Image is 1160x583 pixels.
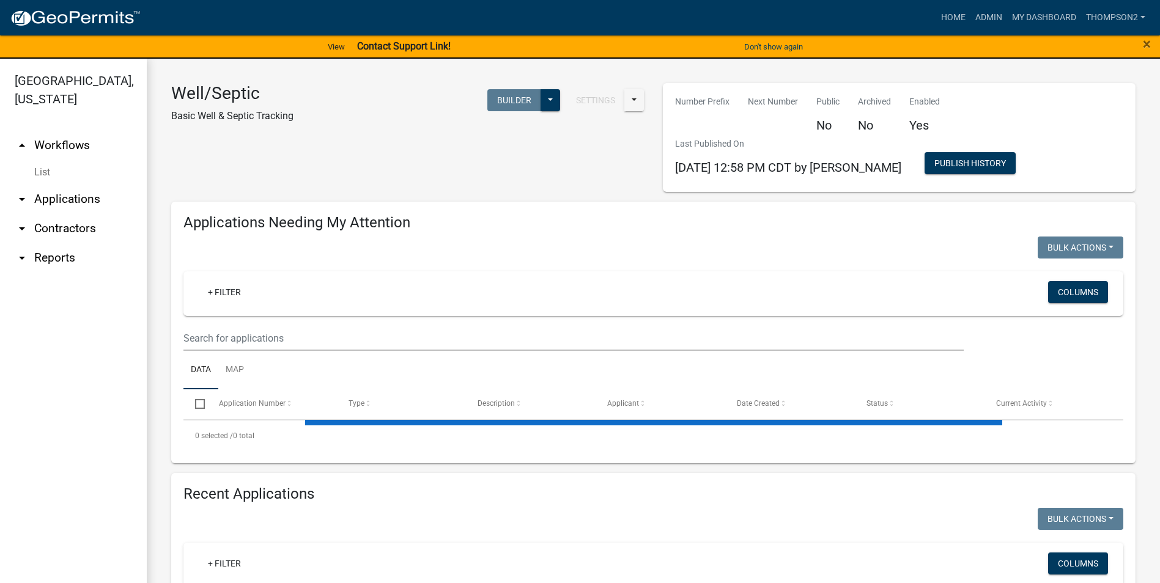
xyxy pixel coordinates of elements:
[478,399,515,408] span: Description
[596,389,725,419] datatable-header-cell: Applicant
[487,89,541,111] button: Builder
[858,118,891,133] h5: No
[336,389,466,419] datatable-header-cell: Type
[909,95,940,108] p: Enabled
[183,351,218,390] a: Data
[607,399,639,408] span: Applicant
[349,399,364,408] span: Type
[1143,37,1151,51] button: Close
[985,389,1114,419] datatable-header-cell: Current Activity
[183,214,1123,232] h4: Applications Needing My Attention
[1007,6,1081,29] a: My Dashboard
[1143,35,1151,53] span: ×
[936,6,970,29] a: Home
[15,192,29,207] i: arrow_drop_down
[909,118,940,133] h5: Yes
[466,389,596,419] datatable-header-cell: Description
[748,95,798,108] p: Next Number
[15,138,29,153] i: arrow_drop_up
[925,152,1016,174] button: Publish History
[1038,508,1123,530] button: Bulk Actions
[183,326,964,351] input: Search for applications
[183,389,207,419] datatable-header-cell: Select
[675,95,730,108] p: Number Prefix
[195,431,233,440] span: 0 selected /
[183,420,1123,451] div: 0 total
[855,389,985,419] datatable-header-cell: Status
[171,83,294,104] h3: Well/Septic
[207,389,336,419] datatable-header-cell: Application Number
[219,399,286,408] span: Application Number
[737,399,780,408] span: Date Created
[816,118,840,133] h5: No
[816,95,840,108] p: Public
[970,6,1007,29] a: Admin
[218,351,251,390] a: Map
[1081,6,1150,29] a: Thompson2
[1048,552,1108,574] button: Columns
[858,95,891,108] p: Archived
[357,40,451,52] strong: Contact Support Link!
[15,251,29,265] i: arrow_drop_down
[198,552,251,574] a: + Filter
[15,221,29,236] i: arrow_drop_down
[725,389,855,419] datatable-header-cell: Date Created
[675,137,901,150] p: Last Published On
[198,281,251,303] a: + Filter
[566,89,625,111] button: Settings
[323,37,350,57] a: View
[1048,281,1108,303] button: Columns
[925,159,1016,169] wm-modal-confirm: Workflow Publish History
[739,37,808,57] button: Don't show again
[996,399,1047,408] span: Current Activity
[866,399,888,408] span: Status
[1038,237,1123,258] button: Bulk Actions
[171,109,294,123] p: Basic Well & Septic Tracking
[675,160,901,175] span: [DATE] 12:58 PM CDT by [PERSON_NAME]
[183,485,1123,503] h4: Recent Applications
